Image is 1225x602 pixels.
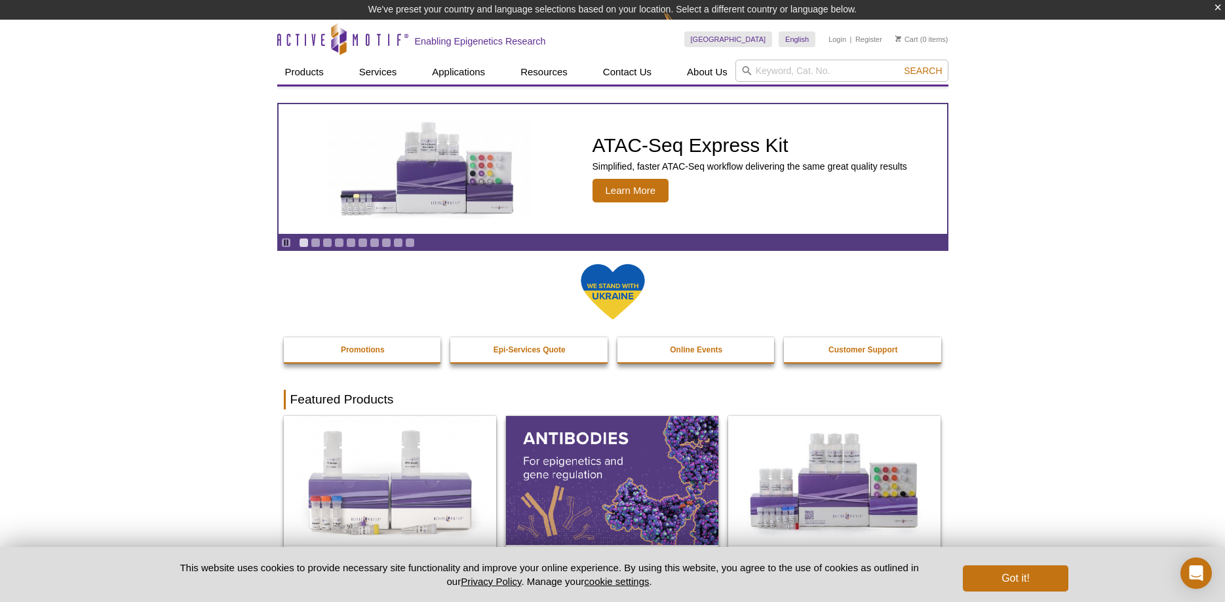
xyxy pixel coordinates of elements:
a: Go to slide 4 [334,238,344,248]
button: Got it! [963,565,1068,592]
a: ATAC-Seq Express Kit ATAC-Seq Express Kit Simplified, faster ATAC-Seq workflow delivering the sam... [279,104,947,234]
a: English [779,31,815,47]
a: Go to slide 3 [322,238,332,248]
article: ATAC-Seq Express Kit [279,104,947,234]
a: Customer Support [784,337,943,362]
a: Toggle autoplay [281,238,291,248]
a: Go to slide 10 [405,238,415,248]
a: Online Events [617,337,776,362]
a: Go to slide 2 [311,238,321,248]
button: Search [900,65,946,77]
li: | [850,31,852,47]
strong: Epi-Services Quote [494,345,566,354]
a: [GEOGRAPHIC_DATA] [684,31,773,47]
h2: Featured Products [284,390,942,409]
a: Products [277,60,332,85]
li: (0 items) [895,31,948,47]
img: Change Here [663,10,698,41]
a: Epi-Services Quote [450,337,609,362]
h2: Enabling Epigenetics Research [415,35,546,47]
a: Go to slide 6 [358,238,368,248]
p: Simplified, faster ATAC-Seq workflow delivering the same great quality results [593,160,907,172]
img: DNA Library Prep Kit for Illumina [284,416,496,544]
a: Services [351,60,405,85]
strong: Online Events [670,345,722,354]
a: Cart [895,35,918,44]
a: Login [828,35,846,44]
img: Your Cart [895,35,901,42]
strong: Promotions [341,345,385,354]
p: This website uses cookies to provide necessary site functionality and improve your online experie... [157,561,942,588]
a: Promotions [284,337,442,362]
a: Go to slide 7 [370,238,379,248]
span: Search [904,66,942,76]
a: Privacy Policy [461,576,521,587]
a: Go to slide 8 [381,238,391,248]
img: ATAC-Seq Express Kit [321,119,537,219]
a: Applications [424,60,493,85]
img: We Stand With Ukraine [580,263,646,321]
div: Open Intercom Messenger [1180,557,1212,589]
img: CUT&Tag-IT® Express Assay Kit [728,416,941,544]
h2: ATAC-Seq Express Kit [593,136,907,155]
input: Keyword, Cat. No. [735,60,948,82]
a: Register [855,35,882,44]
a: Contact Us [595,60,659,85]
span: Learn More [593,179,669,202]
img: All Antibodies [506,416,718,544]
strong: Customer Support [828,345,897,354]
a: Resources [513,60,575,85]
a: Go to slide 1 [299,238,309,248]
a: About Us [679,60,735,85]
a: Go to slide 9 [393,238,403,248]
button: cookie settings [584,576,649,587]
a: Go to slide 5 [346,238,356,248]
